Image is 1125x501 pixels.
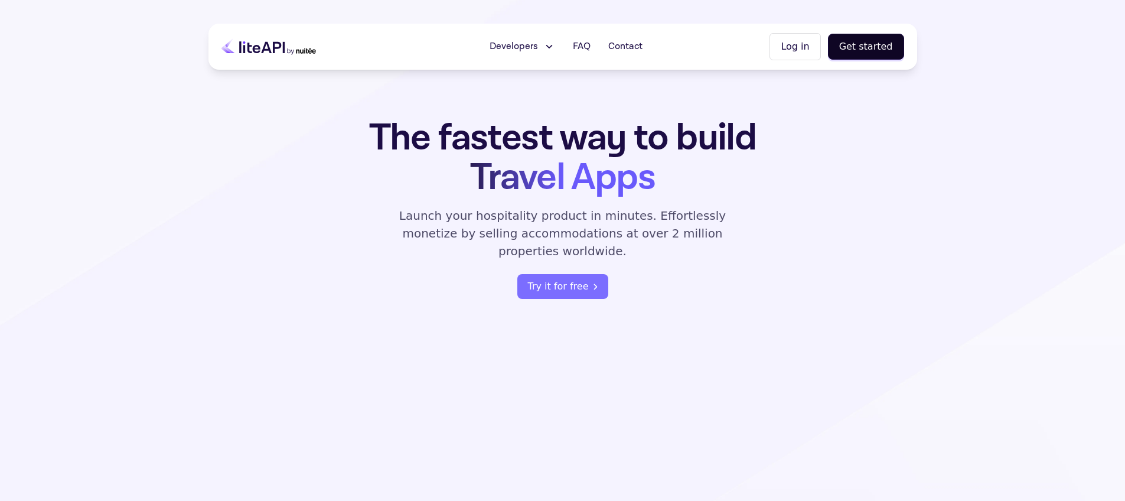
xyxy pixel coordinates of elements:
[517,274,608,299] a: register
[470,153,655,202] span: Travel Apps
[573,40,591,54] span: FAQ
[566,35,598,58] a: FAQ
[601,35,650,58] a: Contact
[332,118,794,197] h1: The fastest way to build
[828,34,904,60] button: Get started
[517,274,608,299] button: Try it for free
[608,40,643,54] span: Contact
[386,207,740,260] p: Launch your hospitality product in minutes. Effortlessly monetize by selling accommodations at ov...
[769,33,820,60] button: Log in
[490,40,538,54] span: Developers
[482,35,562,58] button: Developers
